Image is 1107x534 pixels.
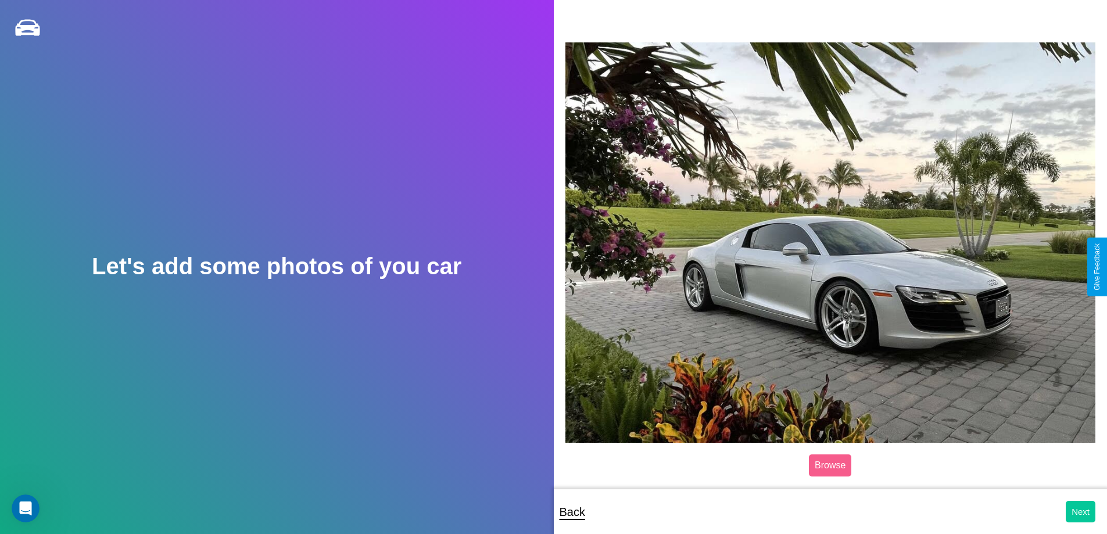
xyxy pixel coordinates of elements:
[809,454,851,476] label: Browse
[565,42,1096,442] img: posted
[12,494,40,522] iframe: Intercom live chat
[560,501,585,522] p: Back
[1066,501,1095,522] button: Next
[92,253,461,279] h2: Let's add some photos of you car
[1093,243,1101,291] div: Give Feedback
